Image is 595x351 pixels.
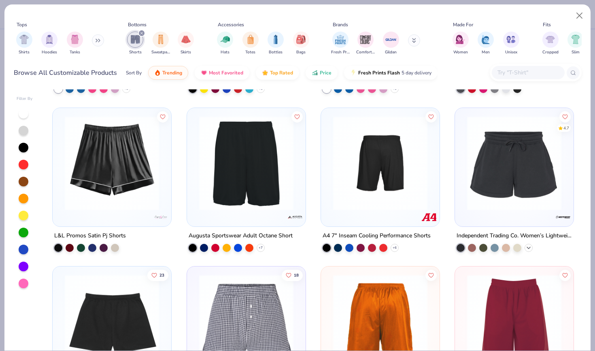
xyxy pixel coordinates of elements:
span: Fresh Prints Flash [358,70,400,76]
button: Most Favorited [195,66,249,80]
span: Women [453,49,468,55]
img: TopRated.gif [262,70,268,76]
span: Fresh Prints [331,49,350,55]
img: Unisex Image [506,35,516,44]
span: Bags [296,49,306,55]
img: A4 logo [421,209,437,225]
button: filter button [151,32,170,55]
div: Accessories [218,21,244,28]
img: d7c09eb8-b573-4a70-8e54-300b8a580557 [463,116,565,210]
span: 5 day delivery [402,68,431,78]
span: Unisex [505,49,517,55]
input: Try "T-Shirt" [497,68,559,77]
button: Trending [148,66,188,80]
div: filter for Bags [293,32,309,55]
button: Like [291,111,302,122]
img: Women Image [456,35,465,44]
span: Totes [245,49,255,55]
img: Fresh Prints Image [334,34,346,46]
span: + 7 [259,245,263,250]
img: Bottles Image [271,35,280,44]
img: Men Image [481,35,490,44]
span: 18 [293,273,298,277]
button: filter button [542,32,559,55]
img: Shorts Image [131,35,140,44]
img: Skirts Image [181,35,191,44]
div: filter for Comfort Colors [356,32,375,55]
button: filter button [67,32,83,55]
div: filter for Shirts [16,32,32,55]
button: Like [147,269,168,281]
button: Close [572,8,587,23]
span: Top Rated [270,70,293,76]
div: Browse All Customizable Products [14,68,117,78]
span: Most Favorited [209,70,243,76]
div: filter for Women [453,32,469,55]
button: filter button [503,32,519,55]
span: Shirts [19,49,30,55]
button: Like [281,269,302,281]
img: Bags Image [296,35,305,44]
button: filter button [41,32,57,55]
span: Hats [221,49,229,55]
div: Brands [333,21,348,28]
div: Fits [543,21,551,28]
img: Independent Trading Co. logo [555,209,571,225]
div: filter for Bottles [268,32,284,55]
span: + 8 [259,87,263,91]
div: filter for Shorts [127,32,143,55]
div: A4 7" Inseam Cooling Performance Shorts [323,231,431,241]
div: filter for Totes [242,32,259,55]
div: filter for Slim [567,32,584,55]
span: + 5 [393,87,397,91]
button: Top Rated [256,66,299,80]
button: filter button [178,32,194,55]
span: Slim [572,49,580,55]
img: 170da812-54fc-4990-8218-8b6bbc69013a [195,116,297,210]
div: 4.7 [563,125,569,131]
span: + 6 [393,245,397,250]
span: Gildan [385,49,397,55]
div: filter for Gildan [383,32,399,55]
div: Sort By [126,69,142,76]
button: filter button [127,32,143,55]
img: Shirts Image [19,35,29,44]
div: Augusta Sportswear Adult Octane Short [189,231,293,241]
img: Sweatpants Image [156,35,165,44]
div: Made For [453,21,473,28]
button: filter button [293,32,309,55]
span: Tanks [70,49,80,55]
button: Like [559,269,571,281]
div: Filter By [17,96,33,102]
img: Augusta logo [287,209,303,225]
div: filter for Hoodies [41,32,57,55]
button: Fresh Prints Flash5 day delivery [344,66,438,80]
button: Like [157,111,168,122]
img: 238dd6f7-382b-4630-a833-6c50b87d4e29 [329,116,431,210]
img: 2b05c2c0-8cb0-4a1e-a326-5c4bad5e3277 [61,116,163,210]
img: Cropped Image [546,35,555,44]
button: filter button [383,32,399,55]
button: filter button [217,32,233,55]
img: L&L Promos logo [153,209,169,225]
span: Price [320,70,331,76]
div: filter for Sweatpants [151,32,170,55]
span: Cropped [542,49,559,55]
img: Gildan Image [385,34,397,46]
div: filter for Skirts [178,32,194,55]
button: filter button [567,32,584,55]
img: Totes Image [246,35,255,44]
span: Skirts [181,49,191,55]
button: Like [559,111,571,122]
button: filter button [478,32,494,55]
div: Bottoms [128,21,147,28]
img: trending.gif [154,70,161,76]
button: Like [425,111,437,122]
div: filter for Cropped [542,32,559,55]
button: filter button [16,32,32,55]
div: filter for Unisex [503,32,519,55]
span: Trending [162,70,182,76]
span: Shorts [129,49,142,55]
button: filter button [268,32,284,55]
span: Sweatpants [151,49,170,55]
